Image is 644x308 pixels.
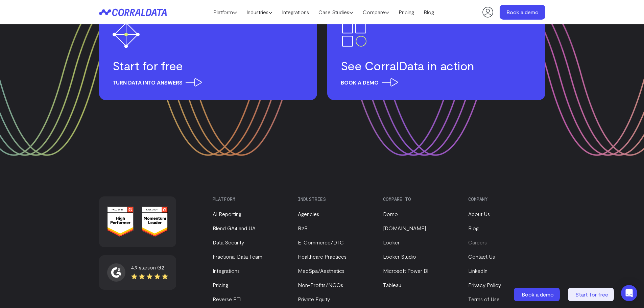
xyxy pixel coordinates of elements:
[468,196,542,202] h3: Company
[113,58,304,73] h3: Start for free
[213,239,244,245] a: Data Security
[341,58,532,73] h3: See CorralData in action
[383,211,398,217] a: Domo
[383,267,428,274] a: Microsoft Power BI
[394,7,419,17] a: Pricing
[522,291,554,298] span: Book a demo
[358,7,394,17] a: Compare
[468,253,495,260] a: Contact Us
[514,288,561,301] a: Book a demo
[113,78,202,87] span: Turn data into answers
[383,282,401,288] a: Tableau
[468,267,487,274] a: LinkedIn
[298,211,319,217] a: Agencies
[468,239,487,245] a: Careers
[298,282,343,288] a: Non-Profits/NGOs
[314,7,358,17] a: Case Studies
[500,5,545,20] a: Book a demo
[107,263,168,282] a: 4.9 starson G2
[213,267,240,274] a: Integrations
[468,282,501,288] a: Privacy Policy
[131,263,168,271] div: 4.9 stars
[150,264,164,270] span: on G2
[213,196,286,202] h3: Platform
[327,7,545,100] a: See CorralData in action Book a demo
[209,7,242,17] a: Platform
[468,211,490,217] a: About Us
[298,225,308,231] a: B2B
[213,282,228,288] a: Pricing
[383,253,416,260] a: Looker Studio
[213,225,256,231] a: Blend GA4 and UA
[99,7,317,100] a: Start for free Turn data into answers
[468,296,500,302] a: Terms of Use
[277,7,314,17] a: Integrations
[468,225,479,231] a: Blog
[298,267,344,274] a: MedSpa/Aesthetics
[568,288,615,301] a: Start for free
[242,7,277,17] a: Industries
[383,239,400,245] a: Looker
[383,225,426,231] a: [DOMAIN_NAME]
[383,196,457,202] h3: Compare to
[419,7,439,17] a: Blog
[213,253,262,260] a: Fractional Data Team
[213,296,243,302] a: Reverse ETL
[213,211,241,217] a: AI Reporting
[298,296,330,302] a: Private Equity
[621,285,637,301] div: Open Intercom Messenger
[575,291,608,298] span: Start for free
[298,253,347,260] a: Healthcare Practices
[298,239,344,245] a: E-Commerce/DTC
[298,196,372,202] h3: Industries
[341,78,398,87] span: Book a demo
